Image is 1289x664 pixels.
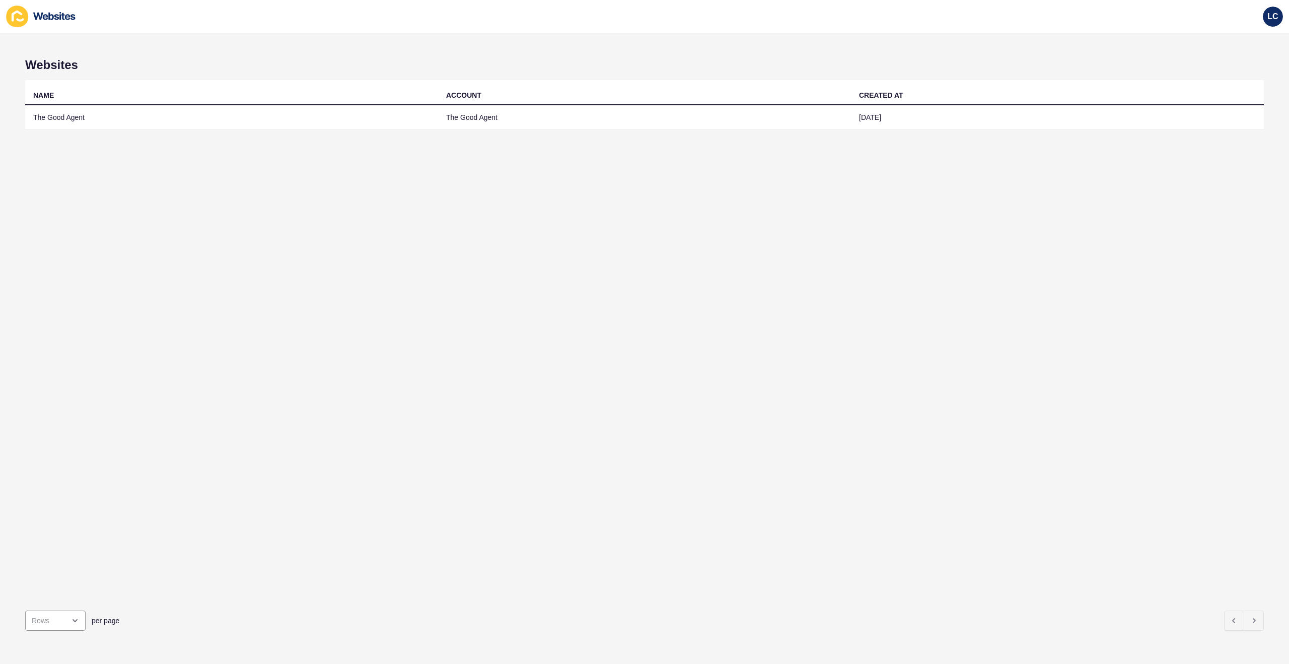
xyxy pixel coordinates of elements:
div: NAME [33,90,54,100]
td: The Good Agent [438,105,851,130]
td: The Good Agent [25,105,438,130]
td: [DATE] [851,105,1264,130]
div: ACCOUNT [446,90,481,100]
div: CREATED AT [859,90,903,100]
h1: Websites [25,58,1264,72]
span: LC [1267,12,1278,22]
span: per page [92,616,119,626]
div: open menu [25,611,86,631]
